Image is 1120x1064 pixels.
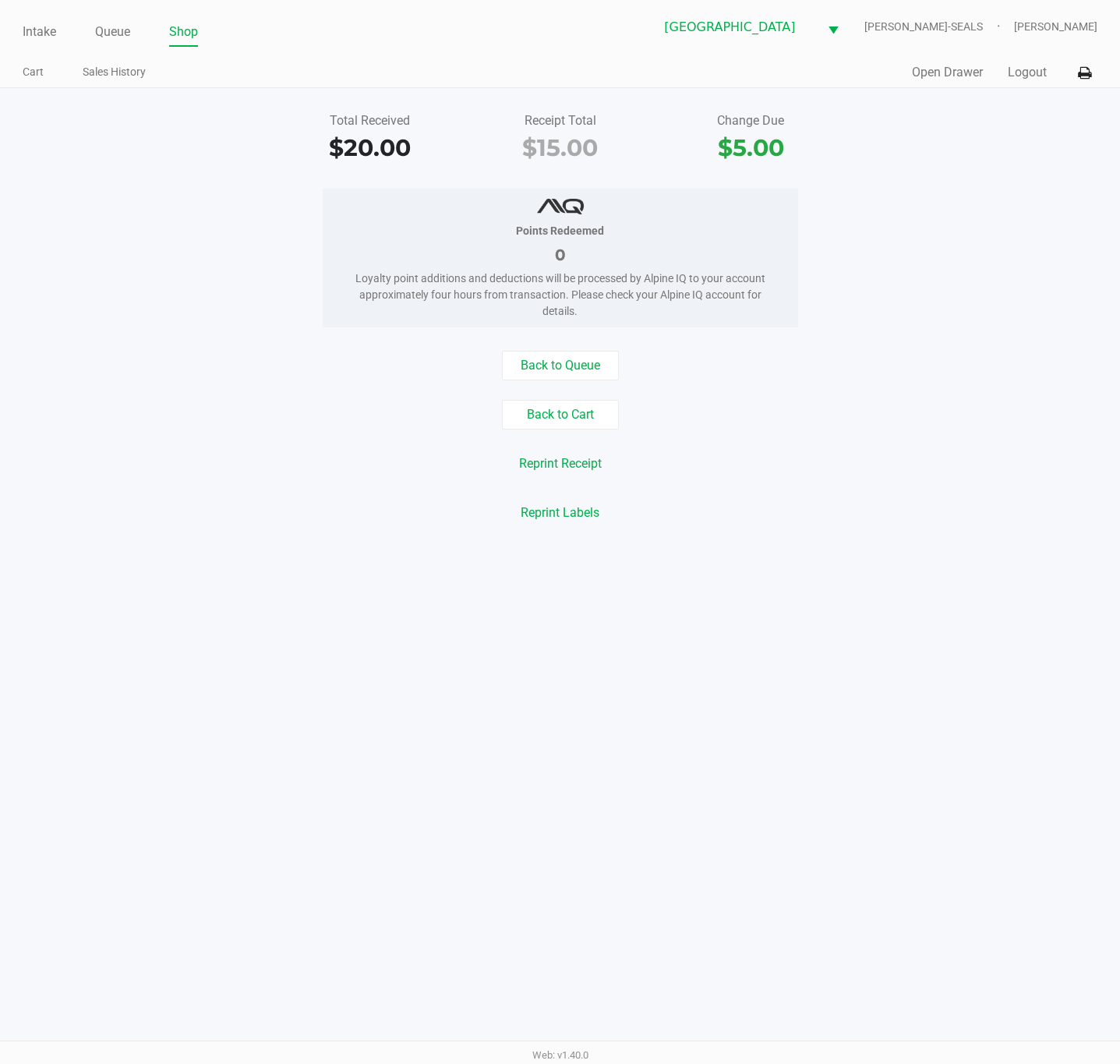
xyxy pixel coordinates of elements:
[346,223,775,239] div: Points Redeemed
[346,270,775,320] div: Loyalty point additions and deductions will be processed by Alpine IQ to your account approximate...
[286,130,454,165] div: $20.00
[1008,63,1047,82] button: Logout
[476,111,644,130] div: Receipt Total
[23,21,56,43] a: Intake
[346,243,775,267] div: 0
[664,18,809,37] span: [GEOGRAPHIC_DATA]
[511,498,609,528] button: Reprint Labels
[912,63,983,82] button: Open Drawer
[476,130,644,165] div: $15.00
[532,1049,588,1061] span: Web: v1.40.0
[864,19,1014,35] span: [PERSON_NAME]-SEALS
[169,21,198,43] a: Shop
[83,62,146,82] a: Sales History
[667,111,835,130] div: Change Due
[1014,19,1097,35] span: [PERSON_NAME]
[509,449,612,479] button: Reprint Receipt
[502,351,619,380] button: Back to Queue
[818,9,848,45] button: Select
[286,111,454,130] div: Total Received
[95,21,130,43] a: Queue
[667,130,835,165] div: $5.00
[23,62,44,82] a: Cart
[502,400,619,429] button: Back to Cart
